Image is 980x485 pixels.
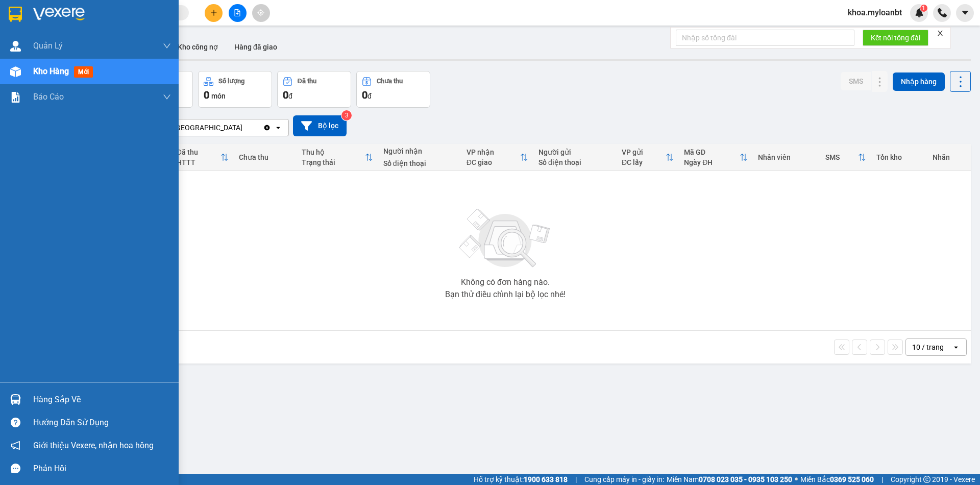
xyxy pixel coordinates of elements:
[622,148,666,156] div: VP gửi
[33,461,171,476] div: Phản hồi
[538,158,611,166] div: Số điện thoại
[163,42,171,50] span: down
[938,8,947,17] img: phone-icon
[239,153,291,161] div: Chưa thu
[871,32,920,43] span: Kết nối tổng đài
[11,464,20,473] span: message
[461,144,533,171] th: Toggle SortBy
[961,8,970,17] span: caret-down
[11,441,20,450] span: notification
[758,153,815,161] div: Nhân viên
[243,123,244,133] input: Selected VP Thủ Đức.
[667,474,792,485] span: Miền Nam
[302,158,365,166] div: Trạng thái
[622,158,666,166] div: ĐC lấy
[367,92,372,100] span: đ
[922,5,925,12] span: 1
[74,66,93,78] span: mới
[538,148,611,156] div: Người gửi
[163,123,242,133] div: VP [GEOGRAPHIC_DATA]
[912,342,944,352] div: 10 / trang
[474,474,568,485] span: Hỗ trợ kỹ thuật:
[893,72,945,91] button: Nhập hàng
[876,153,922,161] div: Tồn kho
[33,39,63,52] span: Quản Lý
[177,148,221,156] div: Đã thu
[679,144,753,171] th: Toggle SortBy
[198,71,272,108] button: Số lượng0món
[454,203,556,274] img: svg+xml;base64,PHN2ZyBjbGFzcz0ibGlzdC1wbHVnX19zdmciIHhtbG5zPSJodHRwOi8vd3d3LnczLm9yZy8yMDAwL3N2Zy...
[210,9,217,16] span: plus
[293,115,347,136] button: Bộ lọc
[288,92,292,100] span: đ
[211,92,226,100] span: món
[171,144,234,171] th: Toggle SortBy
[684,158,740,166] div: Ngày ĐH
[33,439,154,452] span: Giới thiệu Vexere, nhận hoa hồng
[699,475,792,483] strong: 0708 023 035 - 0935 103 250
[863,30,928,46] button: Kết nối tổng đài
[234,9,241,16] span: file-add
[302,148,365,156] div: Thu hộ
[362,89,367,101] span: 0
[445,290,566,299] div: Bạn thử điều chỉnh lại bộ lọc nhé!
[10,394,21,405] img: warehouse-icon
[283,89,288,101] span: 0
[952,343,960,351] svg: open
[467,148,520,156] div: VP nhận
[226,35,285,59] button: Hàng đã giao
[33,415,171,430] div: Hướng dẫn sử dụng
[274,124,282,132] svg: open
[383,147,456,155] div: Người nhận
[218,78,244,85] div: Số lượng
[252,4,270,22] button: aim
[584,474,664,485] span: Cung cấp máy in - giấy in:
[915,8,924,17] img: icon-new-feature
[937,30,944,37] span: close
[263,124,271,132] svg: Clear value
[575,474,577,485] span: |
[9,7,22,22] img: logo-vxr
[956,4,974,22] button: caret-down
[377,78,403,85] div: Chưa thu
[840,6,910,19] span: khoa.myloanbt
[356,71,430,108] button: Chưa thu0đ
[881,474,883,485] span: |
[920,5,927,12] sup: 1
[11,418,20,427] span: question-circle
[298,78,316,85] div: Đã thu
[33,90,64,103] span: Báo cáo
[10,92,21,103] img: solution-icon
[795,477,798,481] span: ⚪️
[467,158,520,166] div: ĐC giao
[33,66,69,76] span: Kho hàng
[461,278,550,286] div: Không có đơn hàng nào.
[204,89,209,101] span: 0
[933,153,966,161] div: Nhãn
[524,475,568,483] strong: 1900 633 818
[383,159,456,167] div: Số điện thoại
[177,158,221,166] div: HTTT
[841,72,871,90] button: SMS
[297,144,378,171] th: Toggle SortBy
[169,35,226,59] button: Kho công nợ
[676,30,854,46] input: Nhập số tổng đài
[10,41,21,52] img: warehouse-icon
[257,9,264,16] span: aim
[10,66,21,77] img: warehouse-icon
[820,144,871,171] th: Toggle SortBy
[825,153,858,161] div: SMS
[923,476,930,483] span: copyright
[277,71,351,108] button: Đã thu0đ
[684,148,740,156] div: Mã GD
[205,4,223,22] button: plus
[163,93,171,101] span: down
[617,144,679,171] th: Toggle SortBy
[830,475,874,483] strong: 0369 525 060
[800,474,874,485] span: Miền Bắc
[33,392,171,407] div: Hàng sắp về
[229,4,247,22] button: file-add
[341,110,352,120] sup: 3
